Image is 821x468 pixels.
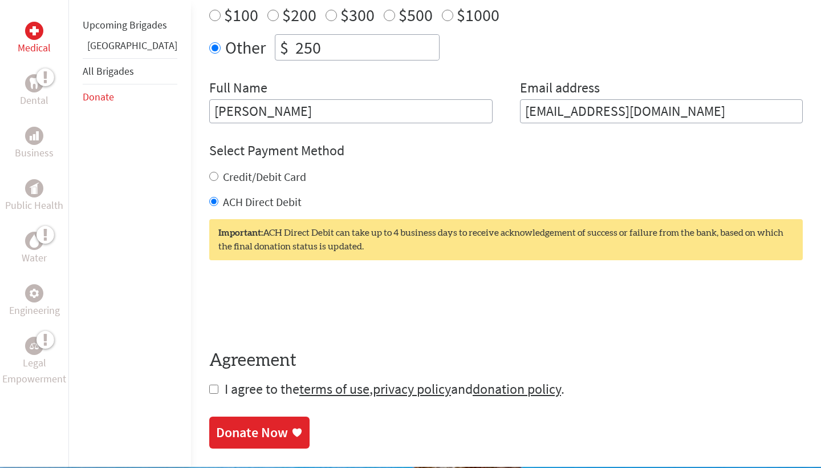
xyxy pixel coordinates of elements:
[25,232,43,250] div: Water
[2,355,66,387] p: Legal Empowerment
[87,39,177,52] a: [GEOGRAPHIC_DATA]
[209,99,493,123] input: Enter Full Name
[22,232,47,266] a: WaterWater
[30,131,39,140] img: Business
[275,35,293,60] div: $
[15,127,54,161] a: BusinessBusiness
[25,284,43,302] div: Engineering
[282,4,316,26] label: $200
[520,99,803,123] input: Your Email
[25,179,43,197] div: Public Health
[218,228,263,237] strong: Important:
[83,58,177,84] li: All Brigades
[473,380,561,398] a: donation policy
[25,22,43,40] div: Medical
[5,197,63,213] p: Public Health
[223,195,302,209] label: ACH Direct Debit
[457,4,499,26] label: $1000
[30,78,39,89] img: Dental
[373,380,451,398] a: privacy policy
[293,35,439,60] input: Enter Amount
[25,74,43,92] div: Dental
[22,250,47,266] p: Water
[2,337,66,387] a: Legal EmpowermentLegal Empowerment
[340,4,375,26] label: $300
[225,380,564,398] span: I agree to the , and .
[83,84,177,110] li: Donate
[520,79,600,99] label: Email address
[209,283,383,328] iframe: reCAPTCHA
[209,142,803,160] h4: Select Payment Method
[224,4,258,26] label: $100
[9,302,60,318] p: Engineering
[83,13,177,38] li: Upcoming Brigades
[30,183,39,194] img: Public Health
[9,284,60,318] a: EngineeringEngineering
[30,235,39,248] img: Water
[15,145,54,161] p: Business
[216,423,288,442] div: Donate Now
[83,64,134,78] a: All Brigades
[209,79,267,99] label: Full Name
[25,127,43,145] div: Business
[30,342,39,349] img: Legal Empowerment
[5,179,63,213] a: Public HealthPublic Health
[83,38,177,58] li: Guatemala
[18,22,51,56] a: MedicalMedical
[18,40,51,56] p: Medical
[30,289,39,298] img: Engineering
[30,26,39,35] img: Medical
[83,90,114,103] a: Donate
[225,34,266,60] label: Other
[399,4,433,26] label: $500
[209,219,803,260] div: ACH Direct Debit can take up to 4 business days to receive acknowledgement of success or failure ...
[20,92,48,108] p: Dental
[209,417,310,449] a: Donate Now
[209,350,803,371] h4: Agreement
[299,380,369,398] a: terms of use
[223,170,306,184] label: Credit/Debit Card
[20,74,48,108] a: DentalDental
[83,18,167,31] a: Upcoming Brigades
[25,337,43,355] div: Legal Empowerment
